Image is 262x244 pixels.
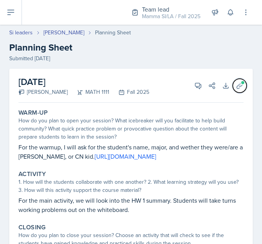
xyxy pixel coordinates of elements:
[18,178,244,194] div: 1. How will the students collaborate with one another? 2. What learning strategy will you use? 3....
[18,88,68,96] div: [PERSON_NAME]
[18,196,244,214] p: For the main activity, we will look into the HW 1 summary. Students will take turns working probl...
[68,88,109,96] div: MATH 1111
[18,224,46,231] label: Closing
[18,170,46,178] label: Activity
[95,152,156,161] a: [URL][DOMAIN_NAME]
[18,75,149,89] h2: [DATE]
[109,88,149,96] div: Fall 2025
[95,29,131,37] div: Planning Sheet
[18,142,244,161] p: For the warmup, I will ask for the student's name, major, and wether they were/are a [PERSON_NAME...
[9,29,33,37] a: Si leaders
[18,109,48,117] label: Warm-Up
[43,29,84,37] a: [PERSON_NAME]
[9,54,253,63] div: Submitted [DATE]
[142,12,200,20] div: Mamma SI/LA / Fall 2025
[9,41,253,54] h2: Planning Sheet
[18,117,244,141] div: How do you plan to open your session? What icebreaker will you facilitate to help build community...
[142,5,200,14] div: Team lead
